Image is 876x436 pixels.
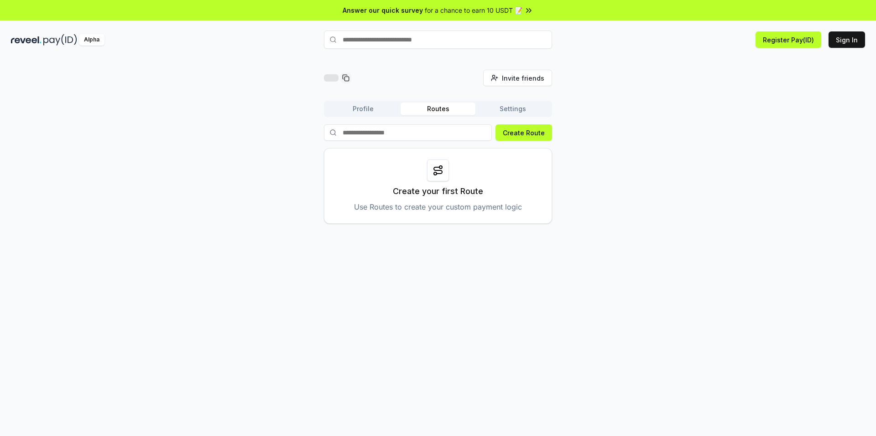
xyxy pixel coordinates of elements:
span: Invite friends [502,73,544,83]
span: Answer our quick survey [343,5,423,15]
span: for a chance to earn 10 USDT 📝 [425,5,522,15]
p: Create your first Route [393,185,483,198]
button: Invite friends [483,70,552,86]
img: pay_id [43,34,77,46]
p: Use Routes to create your custom payment logic [354,201,522,212]
button: Settings [475,103,550,115]
button: Sign In [829,31,865,48]
button: Create Route [495,124,552,141]
img: reveel_dark [11,34,42,46]
button: Routes [401,103,475,115]
button: Register Pay(ID) [756,31,821,48]
button: Profile [326,103,401,115]
div: Alpha [79,34,104,46]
